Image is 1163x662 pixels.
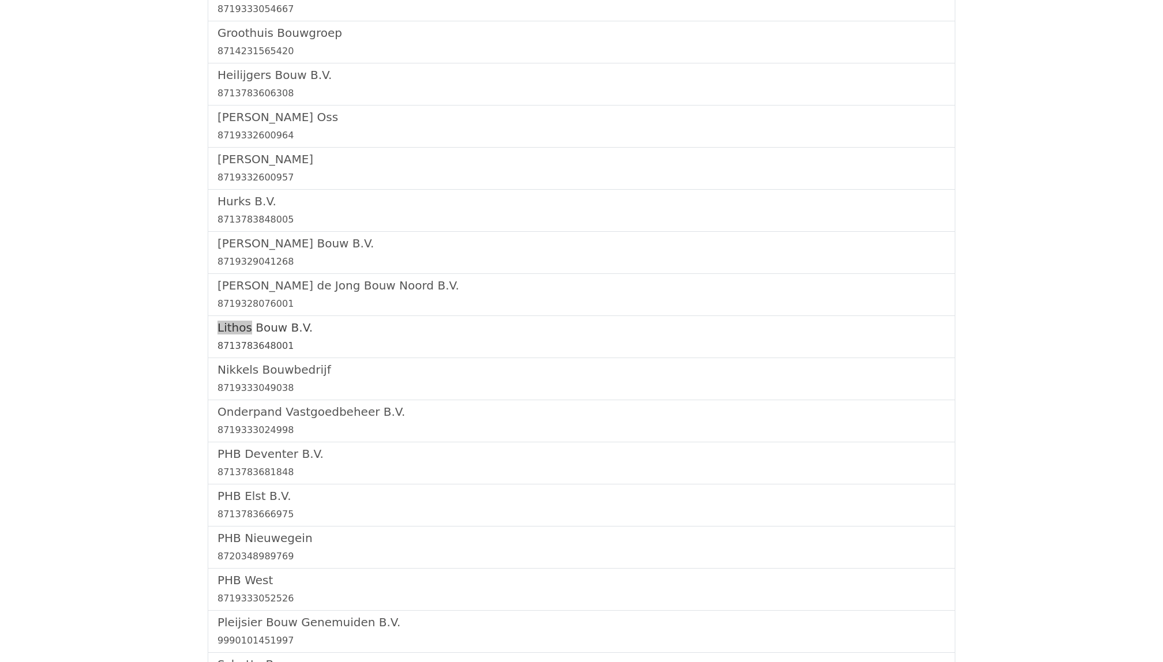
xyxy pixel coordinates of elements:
a: PHB Elst B.V.8713783666975 [217,489,946,521]
a: Nikkels Bouwbedrijf8719333049038 [217,363,946,395]
div: 8713783606308 [217,86,946,100]
a: Lithos Bouw B.V.8713783648001 [217,321,946,353]
div: 8719333049038 [217,381,946,395]
h5: Onderpand Vastgoedbeheer B.V. [217,405,946,419]
h5: PHB Elst B.V. [217,489,946,503]
div: 8714231565420 [217,44,946,58]
h5: PHB West [217,573,946,587]
a: [PERSON_NAME] de Jong Bouw Noord B.V.8719328076001 [217,279,946,311]
a: PHB Nieuwegein8720348989769 [217,531,946,563]
a: PHB Deventer B.V.8713783681848 [217,447,946,479]
h5: Pleijsier Bouw Genemuiden B.V. [217,615,946,629]
div: 8713783681848 [217,465,946,479]
h5: [PERSON_NAME] de Jong Bouw Noord B.V. [217,279,946,292]
div: 8713783848005 [217,213,946,227]
a: PHB West8719333052526 [217,573,946,605]
a: Pleijsier Bouw Genemuiden B.V.9990101451997 [217,615,946,648]
h5: Groothuis Bouwgroep [217,26,946,40]
h5: PHB Deventer B.V. [217,447,946,461]
h5: [PERSON_NAME] Bouw B.V. [217,236,946,250]
a: [PERSON_NAME] Oss8719332600964 [217,110,946,142]
a: [PERSON_NAME] Bouw B.V.8719329041268 [217,236,946,269]
div: 8720348989769 [217,550,946,563]
div: 8719329041268 [217,255,946,269]
a: Heilijgers Bouw B.V.8713783606308 [217,68,946,100]
div: 8719333024998 [217,423,946,437]
h5: Hurks B.V. [217,194,946,208]
h5: Lithos Bouw B.V. [217,321,946,334]
a: [PERSON_NAME]8719332600957 [217,152,946,185]
div: 8719332600964 [217,129,946,142]
div: 8719328076001 [217,297,946,311]
div: 8719332600957 [217,171,946,185]
div: 8719333052526 [217,592,946,605]
div: 8719333054667 [217,2,946,16]
a: Onderpand Vastgoedbeheer B.V.8719333024998 [217,405,946,437]
div: 8713783666975 [217,507,946,521]
div: 8713783648001 [217,339,946,353]
a: Groothuis Bouwgroep8714231565420 [217,26,946,58]
h5: Heilijgers Bouw B.V. [217,68,946,82]
h5: [PERSON_NAME] [217,152,946,166]
div: 9990101451997 [217,634,946,648]
a: Hurks B.V.8713783848005 [217,194,946,227]
h5: PHB Nieuwegein [217,531,946,545]
h5: [PERSON_NAME] Oss [217,110,946,124]
h5: Nikkels Bouwbedrijf [217,363,946,377]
